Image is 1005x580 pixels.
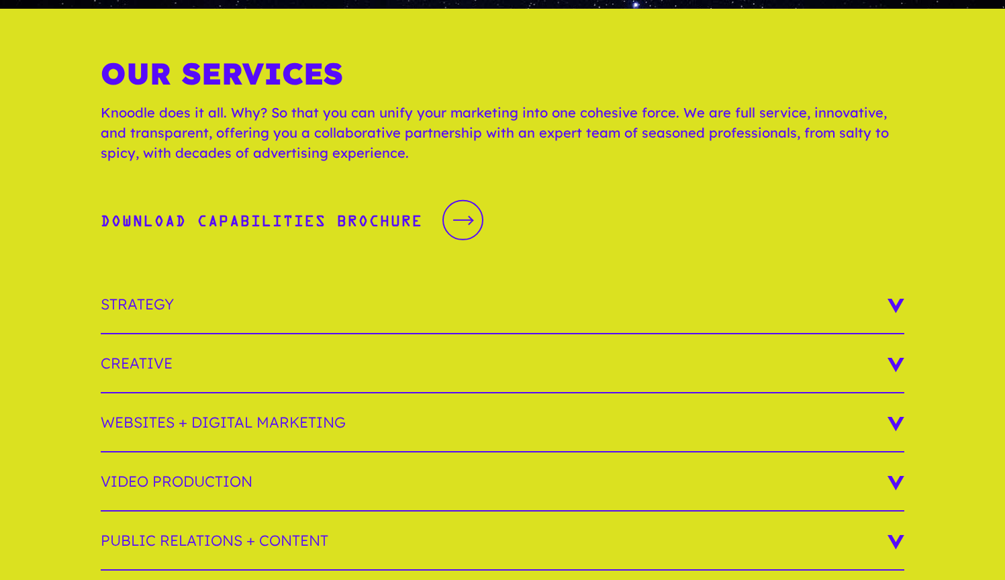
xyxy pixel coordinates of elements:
h3: Video Production [101,452,905,512]
h3: Strategy [101,275,905,334]
p: Knoodle does it all. Why? So that you can unify your marketing into one cohesive force. We are fu... [101,103,905,177]
a: Download Capabilities BrochureDownload Capabilities Brochure [101,198,483,243]
h3: Public Relations + Content [101,512,905,571]
h3: Websites + Digital Marketing [101,393,905,452]
h3: Creative [101,334,905,393]
h1: Our Services [101,56,905,103]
